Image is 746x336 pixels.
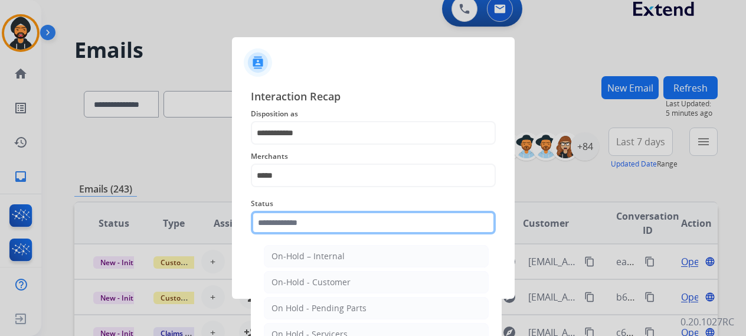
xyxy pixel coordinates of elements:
p: 0.20.1027RC [680,315,734,329]
span: Interaction Recap [251,88,496,107]
div: On-Hold – Internal [271,250,345,262]
span: Merchants [251,149,496,164]
div: On-Hold - Customer [271,276,351,288]
div: On Hold - Pending Parts [271,302,367,314]
span: Status [251,197,496,211]
span: Disposition as [251,107,496,121]
img: contactIcon [244,48,272,77]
